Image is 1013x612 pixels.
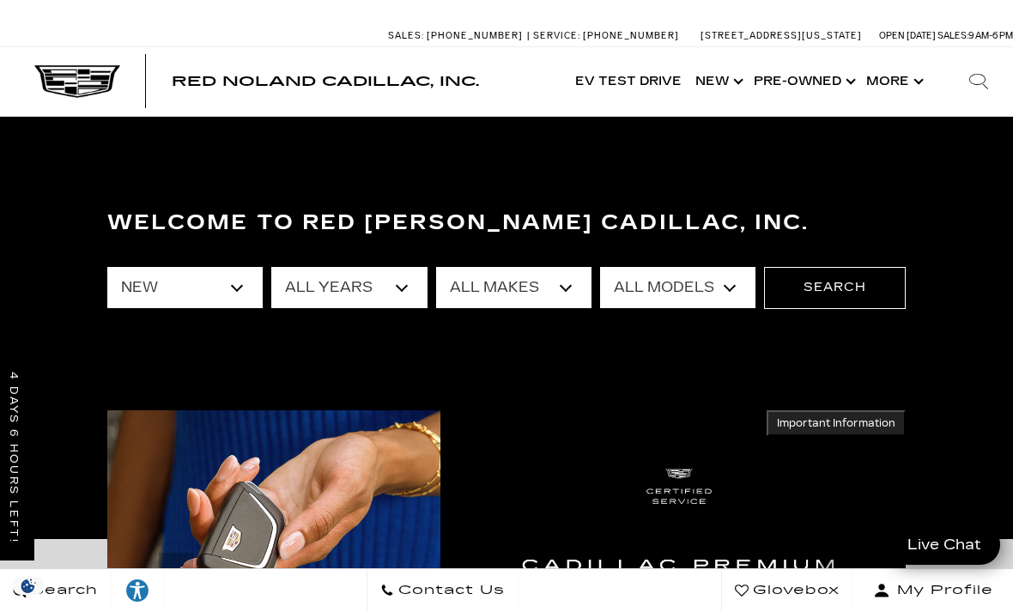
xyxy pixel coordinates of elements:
a: Live Chat [889,524,1000,565]
select: Filter by year [271,267,427,308]
span: Red Noland Cadillac, Inc. [172,73,479,89]
span: Contact Us [394,579,505,603]
a: New [688,47,747,116]
span: Sales: [937,30,968,41]
select: Filter by model [600,267,755,308]
button: More [859,47,927,116]
a: Sales: [PHONE_NUMBER] [388,31,527,40]
span: Search [27,579,98,603]
a: Service: [PHONE_NUMBER] [527,31,683,40]
span: [PHONE_NUMBER] [427,30,523,41]
span: My Profile [890,579,993,603]
a: Red Noland Cadillac, Inc. [172,75,479,88]
span: [PHONE_NUMBER] [583,30,679,41]
img: Opt-Out Icon [9,577,48,595]
div: Explore your accessibility options [112,578,163,603]
span: Important Information [777,416,895,430]
a: [STREET_ADDRESS][US_STATE] [701,30,862,41]
span: 9 AM-6 PM [968,30,1013,41]
div: Next [820,553,854,604]
span: Sales: [388,30,424,41]
a: Explore your accessibility options [112,569,164,612]
a: Accessible Carousel [120,282,121,282]
a: Contact Us [367,569,519,612]
select: Filter by make [436,267,591,308]
a: EV Test Drive [568,47,688,116]
div: Previous [159,553,193,604]
img: Cadillac Dark Logo with Cadillac White Text [34,65,120,98]
button: Search [764,267,906,308]
h3: Welcome to Red [PERSON_NAME] Cadillac, Inc. [107,206,906,240]
span: Open [DATE] [879,30,936,41]
span: Service: [533,30,580,41]
div: Search [944,47,1013,116]
select: Filter by type [107,267,263,308]
section: Click to Open Cookie Consent Modal [9,577,48,595]
a: Pre-Owned [747,47,859,116]
span: Glovebox [749,579,840,603]
button: Open user profile menu [853,569,1013,612]
a: Glovebox [721,569,853,612]
span: Live Chat [899,535,990,554]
